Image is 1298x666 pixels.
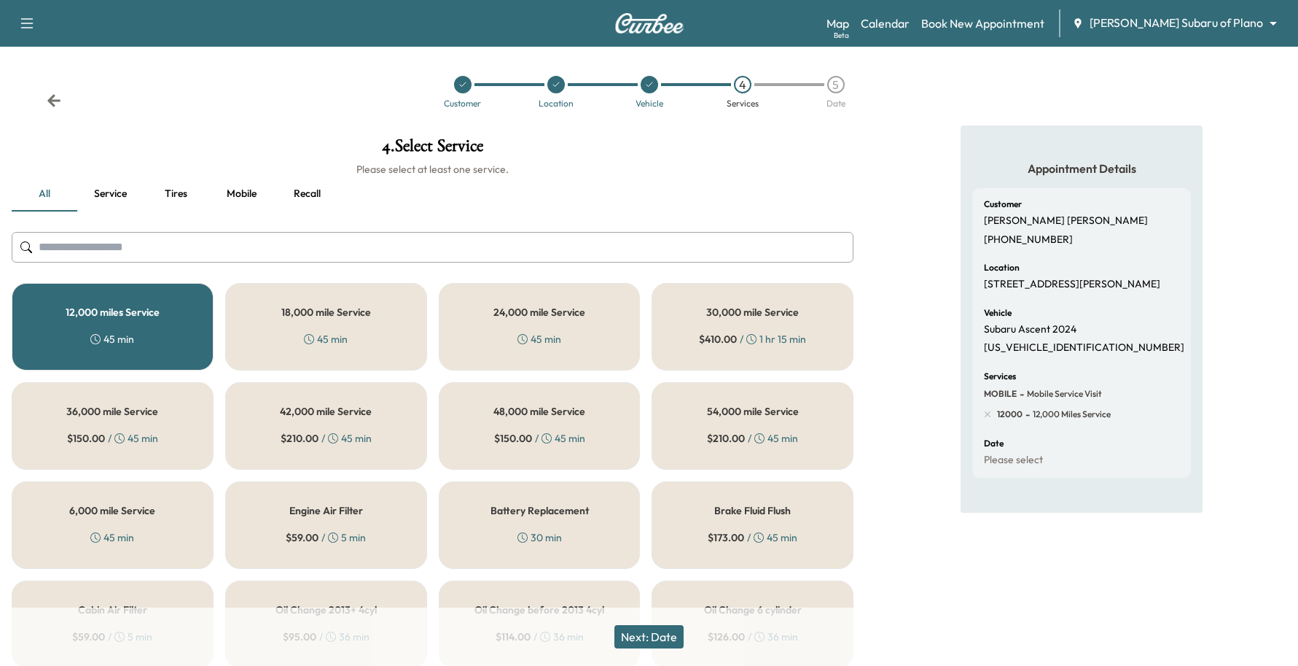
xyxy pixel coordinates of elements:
[984,200,1022,209] h6: Customer
[614,625,684,648] button: Next: Date
[734,76,751,93] div: 4
[69,506,155,516] h5: 6,000 mile Service
[474,605,604,615] h5: Oil Change before 2013 4cyl
[304,332,348,346] div: 45 min
[984,388,1017,400] span: MOBILE
[1017,387,1024,401] span: -
[706,307,799,317] h5: 30,000 mile Service
[47,93,61,108] div: Back
[614,13,684,34] img: Curbee Logo
[699,332,737,346] span: $ 410.00
[274,177,340,212] button: Recall
[280,406,372,417] h5: 42,000 mile Service
[286,530,318,545] span: $ 59.00
[984,372,1016,381] h6: Services
[984,233,1073,247] p: [PHONE_NUMBER]
[281,431,318,446] span: $ 210.00
[984,263,1020,272] h6: Location
[517,530,562,545] div: 30 min
[78,605,147,615] h5: Cabin Air Filter
[90,530,134,545] div: 45 min
[286,530,366,545] div: / 5 min
[77,177,143,212] button: Service
[539,99,574,108] div: Location
[12,137,853,162] h1: 4 . Select Service
[1024,388,1102,400] span: Mobile Service Visit
[699,332,806,346] div: / 1 hr 15 min
[707,431,745,446] span: $ 210.00
[707,406,799,417] h5: 54,000 mile Service
[997,408,1023,420] span: 12000
[861,15,910,32] a: Calendar
[708,530,797,545] div: / 45 min
[12,177,853,212] div: basic tabs example
[281,431,372,446] div: / 45 min
[66,307,160,317] h5: 12,000 miles Service
[444,99,481,108] div: Customer
[984,323,1076,336] p: Subaru Ascent 2024
[494,431,532,446] span: $ 150.00
[972,160,1191,177] h5: Appointment Details
[727,99,759,108] div: Services
[517,332,561,346] div: 45 min
[494,431,585,446] div: / 45 min
[704,605,802,615] h5: Oil Change 6 cylinder
[275,605,377,615] h5: Oil Change 2013+ 4cyl
[90,332,134,346] div: 45 min
[826,99,845,108] div: Date
[281,307,371,317] h5: 18,000 mile Service
[921,15,1044,32] a: Book New Appointment
[208,177,274,212] button: Mobile
[984,454,1043,467] p: Please select
[1090,15,1263,31] span: [PERSON_NAME] Subaru of Plano
[826,15,849,32] a: MapBeta
[490,506,589,516] h5: Battery Replacement
[984,439,1004,448] h6: Date
[984,309,1012,317] h6: Vehicle
[1023,407,1030,422] span: -
[67,431,105,446] span: $ 150.00
[984,341,1184,355] p: [US_VEHICLE_IDENTIFICATION_NUMBER]
[636,99,663,108] div: Vehicle
[708,530,744,545] span: $ 173.00
[493,406,585,417] h5: 48,000 mile Service
[67,431,158,446] div: / 45 min
[714,506,791,516] h5: Brake Fluid Flush
[66,406,158,417] h5: 36,000 mile Service
[1030,408,1111,420] span: 12,000 miles Service
[493,307,585,317] h5: 24,000 mile Service
[984,278,1160,291] p: [STREET_ADDRESS][PERSON_NAME]
[834,30,849,41] div: Beta
[12,162,853,177] h6: Please select at least one service.
[289,506,363,516] h5: Engine Air Filter
[827,76,845,93] div: 5
[984,214,1148,228] p: [PERSON_NAME] [PERSON_NAME]
[143,177,208,212] button: Tires
[12,177,77,212] button: all
[707,431,798,446] div: / 45 min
